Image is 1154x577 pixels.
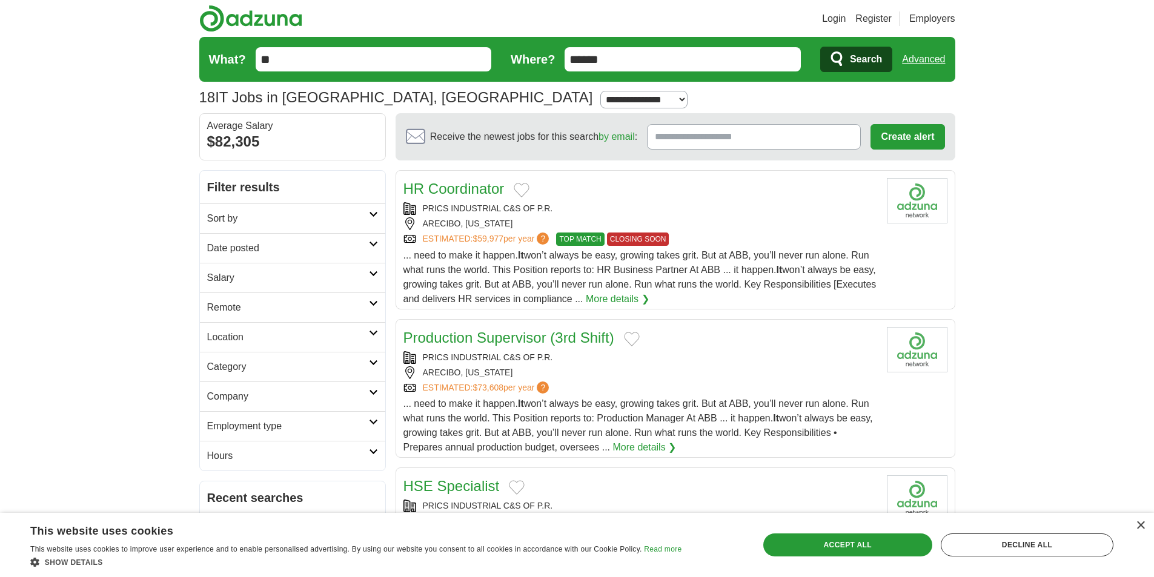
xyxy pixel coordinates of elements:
button: Add to favorite jobs [624,332,640,346]
h2: Date posted [207,241,369,256]
a: HSE Specialist [403,478,500,494]
div: This website uses cookies [30,520,651,538]
img: Company logo [887,475,947,521]
h2: Sort by [207,211,369,226]
a: Salary [200,263,385,292]
strong: It [518,250,524,260]
a: Advanced [902,47,945,71]
h2: Salary [207,271,369,285]
a: by email [599,131,635,142]
a: Register [855,12,892,26]
a: Sort by [200,203,385,233]
div: Accept all [763,533,932,556]
h2: Category [207,360,369,374]
div: Show details [30,556,681,568]
a: More details ❯ [613,440,677,455]
div: ARECIBO, [US_STATE] [403,217,877,230]
a: Category [200,352,385,381]
h2: Remote [207,300,369,315]
h2: Company [207,389,369,404]
a: ESTIMATED:$73,608per year? [423,381,552,394]
span: $59,977 [473,234,503,243]
label: What? [209,50,246,68]
a: Company [200,381,385,411]
div: $82,305 [207,131,378,153]
h2: Employment type [207,419,369,434]
button: Create alert [870,124,944,150]
span: Receive the newest jobs for this search : [430,130,637,144]
div: PRICS INDUSTRIAL C&S OF P.R. [403,500,877,512]
h1: IT Jobs in [GEOGRAPHIC_DATA], [GEOGRAPHIC_DATA] [199,89,593,105]
a: Employment type [200,411,385,441]
span: Show details [45,558,103,567]
div: Decline all [941,533,1113,556]
a: Login [822,12,846,26]
span: This website uses cookies to improve user experience and to enable personalised advertising. By u... [30,545,642,553]
img: Company logo [887,327,947,372]
a: Location [200,322,385,352]
h2: Hours [207,449,369,463]
a: Date posted [200,233,385,263]
a: Production Supervisor (3rd Shift) [403,329,614,346]
span: ? [537,381,549,394]
button: Add to favorite jobs [509,480,525,495]
span: 18 [199,87,216,108]
a: ESTIMATED:$59,977per year? [423,232,552,246]
span: ? [537,232,549,245]
div: ARECIBO, [US_STATE] [403,366,877,379]
div: PRICS INDUSTRIAL C&S OF P.R. [403,202,877,215]
strong: It [777,265,783,275]
img: Company logo [887,178,947,223]
span: CLOSING SOON [607,232,669,246]
h2: Location [207,330,369,345]
span: ... need to make it happen. won’t always be easy, growing takes grit. But at ABB, you’ll never ru... [403,398,873,452]
h2: Recent searches [207,489,378,507]
h2: Filter results [200,171,385,203]
button: Add to favorite jobs [514,183,529,197]
span: TOP MATCH [556,232,604,246]
a: Employers [909,12,955,26]
img: Adzuna logo [199,5,302,32]
span: Search [850,47,882,71]
strong: It [518,398,524,409]
div: PRICS INDUSTRIAL C&S OF P.R. [403,351,877,364]
a: Hours [200,441,385,470]
a: More details ❯ [586,292,649,306]
span: ... need to make it happen. won’t always be easy, growing takes grit. But at ABB, you’ll never ru... [403,250,877,304]
div: Average Salary [207,121,378,131]
a: Remote [200,292,385,322]
label: Where? [511,50,555,68]
a: Read more, opens a new window [644,545,681,553]
div: Close [1136,521,1145,530]
span: $73,608 [473,383,503,392]
a: HR Coordinator [403,180,505,197]
button: Search [820,47,892,72]
strong: It [773,413,779,423]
